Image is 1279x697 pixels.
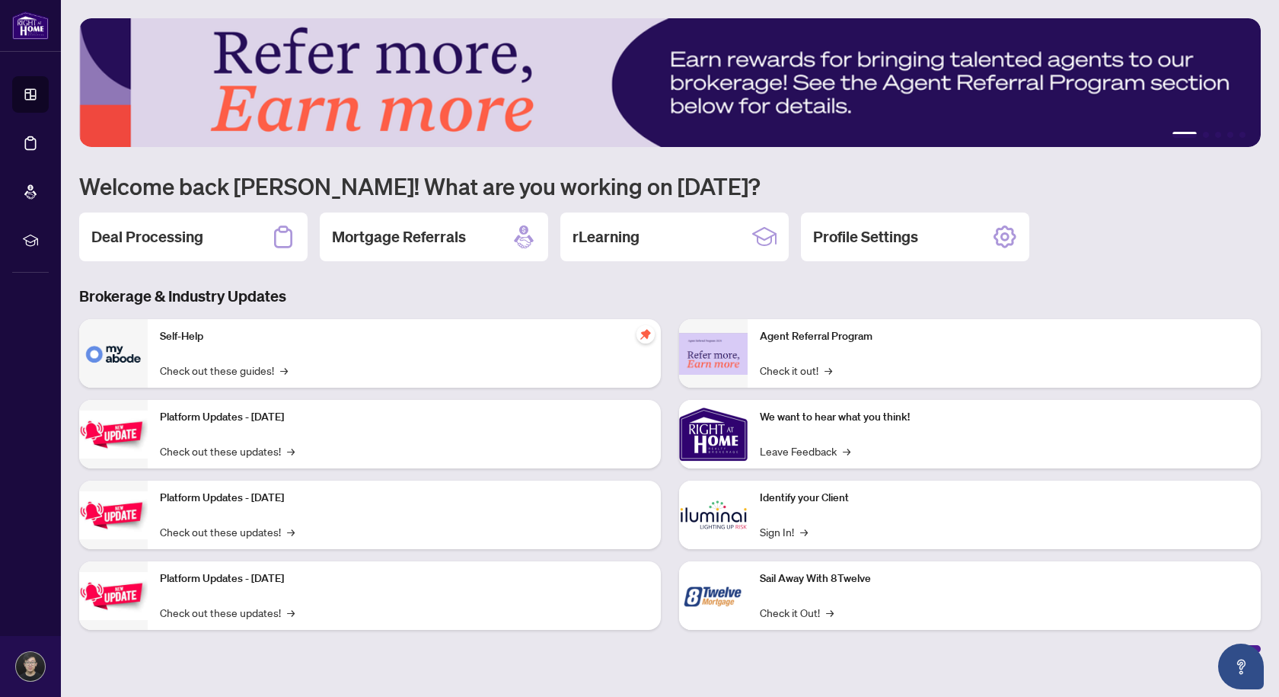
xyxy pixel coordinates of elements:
img: logo [12,11,49,40]
img: Profile Icon [16,652,45,681]
span: → [843,443,850,459]
img: Self-Help [79,319,148,388]
p: Sail Away With 8Twelve [760,571,1249,587]
img: Platform Updates - June 23, 2025 [79,572,148,620]
span: → [824,362,832,379]
button: 1 [1172,132,1197,138]
p: Platform Updates - [DATE] [160,409,649,426]
img: Sail Away With 8Twelve [679,561,748,630]
span: pushpin [636,325,655,344]
button: 2 [1203,132,1209,138]
img: Agent Referral Program [679,333,748,375]
a: Check it out!→ [760,362,832,379]
button: 5 [1239,132,1246,138]
h2: Deal Processing [91,226,203,248]
a: Leave Feedback→ [760,443,850,459]
h2: Mortgage Referrals [332,226,466,248]
h1: Welcome back [PERSON_NAME]! What are you working on [DATE]? [79,171,1261,200]
p: We want to hear what you think! [760,409,1249,426]
a: Check out these guides!→ [160,362,288,379]
a: Check out these updates!→ [160,523,295,540]
img: We want to hear what you think! [679,400,748,468]
span: → [280,362,288,379]
h3: Brokerage & Industry Updates [79,286,1261,307]
p: Self-Help [160,328,649,345]
p: Agent Referral Program [760,328,1249,345]
a: Check out these updates!→ [160,443,295,459]
span: → [826,604,834,621]
img: Platform Updates - July 21, 2025 [79,411,148,459]
img: Identify your Client [679,481,748,549]
p: Identify your Client [760,490,1249,507]
h2: Profile Settings [813,226,918,248]
button: 3 [1215,132,1221,138]
span: → [287,523,295,540]
span: → [287,604,295,621]
p: Platform Updates - [DATE] [160,571,649,587]
span: → [800,523,808,540]
h2: rLearning [573,226,639,248]
a: Check out these updates!→ [160,604,295,621]
img: Platform Updates - July 8, 2025 [79,491,148,539]
img: Slide 0 [79,18,1261,147]
button: 4 [1227,132,1233,138]
a: Check it Out!→ [760,604,834,621]
span: → [287,443,295,459]
a: Sign In!→ [760,523,808,540]
p: Platform Updates - [DATE] [160,490,649,507]
button: Open asap [1218,644,1264,689]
